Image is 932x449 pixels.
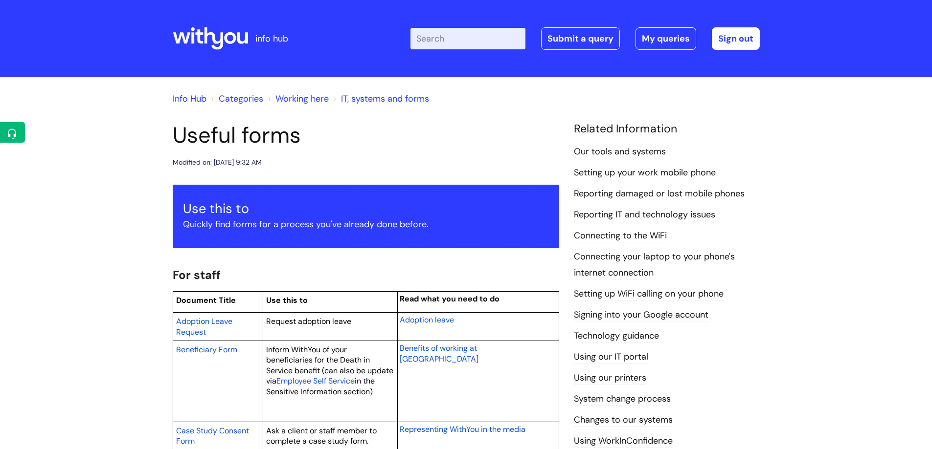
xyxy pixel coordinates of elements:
input: Search [410,28,525,49]
a: Info Hub [173,93,206,105]
span: For staff [173,267,221,282]
span: Adoption leave [400,315,454,325]
a: Beneficiary Form [176,343,237,355]
a: Using our printers [574,372,646,385]
a: Representing WithYou in the media [400,423,525,435]
span: Ask a client or staff member to complete a case study form. [266,426,377,447]
span: Employee Self Service [276,376,355,386]
span: Case Study Consent Form [176,426,249,447]
a: Reporting IT and technology issues [574,209,715,221]
a: Reporting damaged or lost mobile phones [574,188,745,200]
h1: Useful forms [173,122,559,149]
span: Read what you need to do [400,294,500,304]
a: Benefits of working at [GEOGRAPHIC_DATA] [400,342,478,364]
li: Working here [266,91,329,107]
a: Working here [275,93,329,105]
a: Case Study Consent Form [176,425,249,447]
a: System change process [574,393,671,406]
a: My queries [636,27,696,50]
a: Employee Self Service [276,375,355,386]
div: | - [410,27,760,50]
a: Using our IT portal [574,351,648,363]
span: Inform WithYou of your beneficiaries for the Death in Service benefit (can also be update via [266,344,393,386]
a: IT, systems and forms [341,93,429,105]
a: Connecting to the WiFi [574,230,667,242]
span: Document Title [176,295,236,305]
li: IT, systems and forms [331,91,429,107]
a: Submit a query [541,27,620,50]
a: Our tools and systems [574,146,666,158]
a: Categories [219,93,263,105]
a: Adoption leave [400,314,454,325]
a: Connecting your laptop to your phone's internet connection [574,251,735,279]
span: in the Sensitive Information section) [266,376,375,397]
a: Technology guidance [574,330,659,342]
a: Sign out [712,27,760,50]
a: Changes to our systems [574,414,673,427]
div: Modified on: [DATE] 9:32 AM [173,156,262,169]
a: Setting up your work mobile phone [574,167,716,179]
a: Setting up WiFi calling on your phone [574,288,724,300]
a: Adoption Leave Request [176,315,232,338]
p: Quickly find forms for a process you've already done before. [183,216,549,232]
span: Request adoption leave [266,316,351,326]
span: Use this to [266,295,308,305]
h3: Use this to [183,201,549,216]
p: info hub [255,31,288,46]
span: Adoption Leave Request [176,316,232,337]
h4: Related Information [574,122,760,136]
span: Benefits of working at [GEOGRAPHIC_DATA] [400,343,478,364]
a: Using WorkInConfidence [574,435,673,448]
a: Signing into your Google account [574,309,708,321]
li: Solution home [209,91,263,107]
span: Beneficiary Form [176,344,237,355]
